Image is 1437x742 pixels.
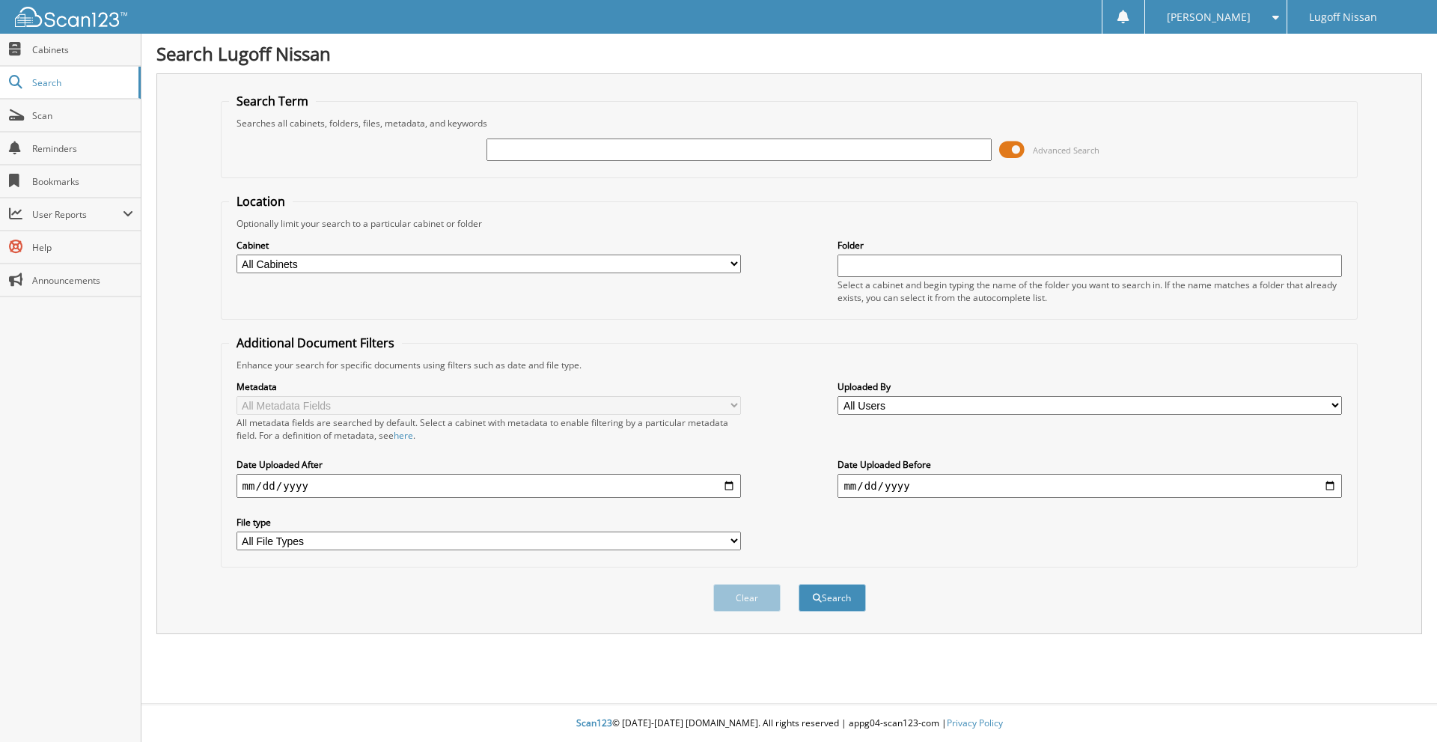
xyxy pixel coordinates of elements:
span: Help [32,241,133,254]
a: Privacy Policy [947,717,1003,729]
div: Enhance your search for specific documents using filters such as date and file type. [229,359,1350,371]
span: Lugoff Nissan [1309,13,1377,22]
a: here [394,429,413,442]
label: Uploaded By [838,380,1342,393]
span: Advanced Search [1033,145,1099,156]
span: Cabinets [32,43,133,56]
legend: Location [229,193,293,210]
div: Select a cabinet and begin typing the name of the folder you want to search in. If the name match... [838,279,1342,304]
span: Announcements [32,274,133,287]
input: end [838,474,1342,498]
span: User Reports [32,208,123,221]
span: [PERSON_NAME] [1167,13,1251,22]
span: Scan123 [576,717,612,729]
img: scan123-logo-white.svg [15,7,127,27]
label: Date Uploaded Before [838,458,1342,471]
div: All metadata fields are searched by default. Select a cabinet with metadata to enable filtering b... [237,416,741,442]
legend: Additional Document Filters [229,335,402,351]
input: start [237,474,741,498]
div: © [DATE]-[DATE] [DOMAIN_NAME]. All rights reserved | appg04-scan123-com | [141,705,1437,742]
span: Bookmarks [32,175,133,188]
button: Search [799,584,866,612]
span: Search [32,76,131,89]
button: Clear [713,584,781,612]
div: Searches all cabinets, folders, files, metadata, and keywords [229,117,1350,130]
div: Optionally limit your search to a particular cabinet or folder [229,217,1350,230]
span: Scan [32,109,133,122]
label: Date Uploaded After [237,458,741,471]
label: Metadata [237,380,741,393]
label: File type [237,516,741,529]
label: Cabinet [237,239,741,252]
legend: Search Term [229,93,316,109]
label: Folder [838,239,1342,252]
span: Reminders [32,142,133,155]
h1: Search Lugoff Nissan [156,41,1422,66]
